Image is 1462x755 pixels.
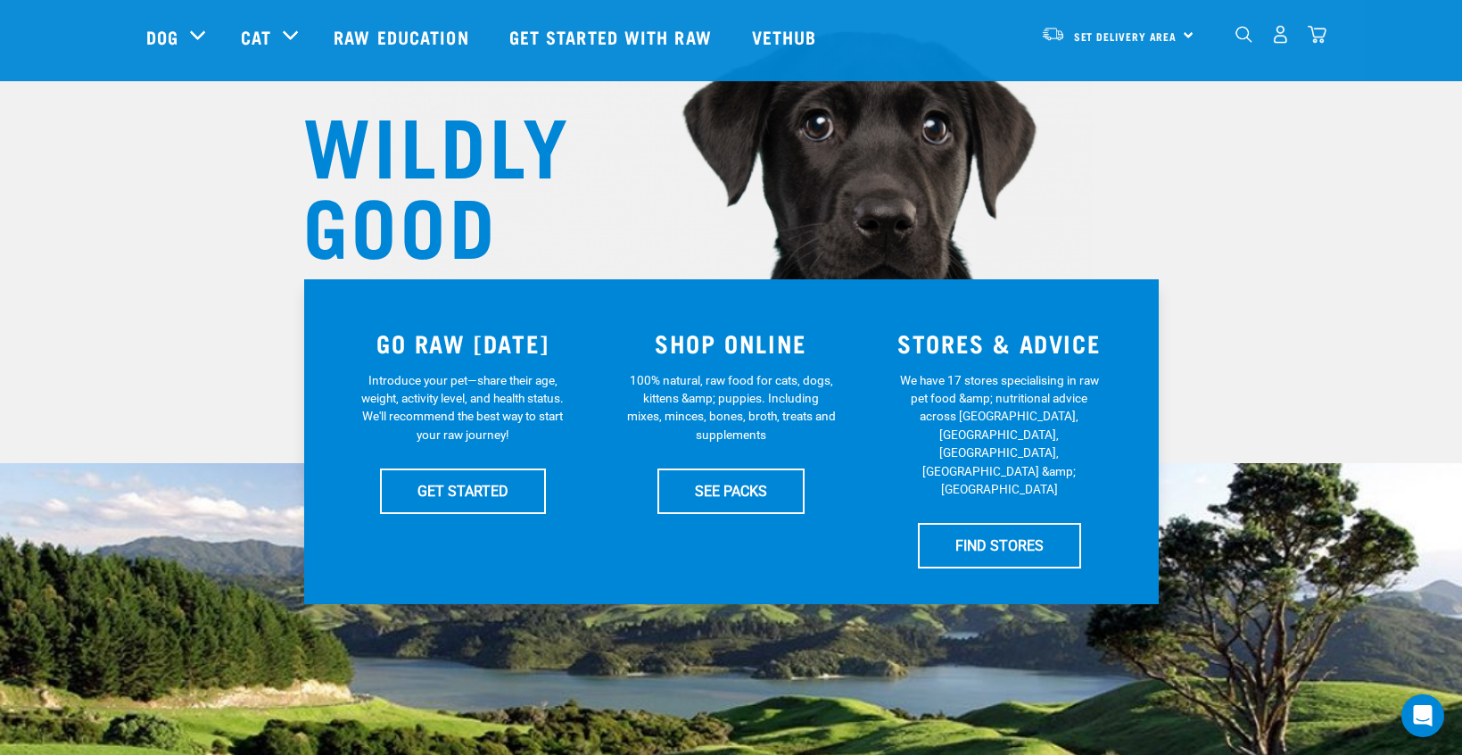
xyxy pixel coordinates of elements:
a: SEE PACKS [657,469,805,513]
a: Cat [241,23,271,50]
span: Set Delivery Area [1074,33,1177,39]
p: We have 17 stores specialising in raw pet food &amp; nutritional advice across [GEOGRAPHIC_DATA],... [895,371,1104,499]
p: Introduce your pet—share their age, weight, activity level, and health status. We'll recommend th... [358,371,567,444]
a: Dog [146,23,178,50]
h3: SHOP ONLINE [607,329,855,357]
a: Raw Education [316,1,491,72]
h3: STORES & ADVICE [876,329,1123,357]
p: 100% natural, raw food for cats, dogs, kittens &amp; puppies. Including mixes, minces, bones, bro... [626,371,836,444]
a: GET STARTED [380,469,546,513]
div: Open Intercom Messenger [1401,694,1444,737]
h1: WILDLY GOOD NUTRITION [303,102,660,343]
img: van-moving.png [1041,26,1065,42]
a: Vethub [734,1,839,72]
h3: GO RAW [DATE] [340,329,587,357]
a: Get started with Raw [491,1,734,72]
a: FIND STORES [918,523,1081,568]
img: home-icon@2x.png [1308,25,1326,44]
img: home-icon-1@2x.png [1235,26,1252,43]
img: user.png [1271,25,1290,44]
